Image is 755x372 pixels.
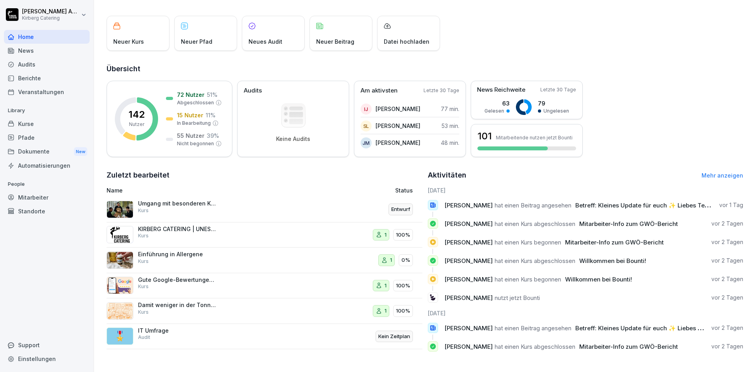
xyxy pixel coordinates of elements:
[22,15,79,21] p: Kirberg Catering
[138,309,149,316] p: Kurs
[4,159,90,172] a: Automatisierungen
[565,239,664,246] span: Mitarbeiter-Info zum GWÖ-Bericht
[107,197,422,222] a: Umgang mit besonderen KundenKursEntwurf
[177,99,214,106] p: Abgeschlossen
[540,86,576,93] p: Letzte 30 Tage
[177,120,211,127] p: In Bearbeitung
[138,232,149,239] p: Kurs
[444,202,493,209] span: [PERSON_NAME]
[495,220,575,228] span: hat einen Kurs abgeschlossen
[384,37,429,46] p: Datei hochladen
[138,200,217,207] p: Umgang mit besonderen Kunden
[107,222,422,248] a: KIRBERG CATERING | UNESTABLISHED SINCE [DATE]Kurs1100%
[396,282,410,290] p: 100%
[107,201,133,218] img: ibmq16c03v2u1873hyb2ubud.png
[441,105,459,113] p: 77 min.
[396,231,410,239] p: 100%
[711,220,743,228] p: vor 2 Tagen
[390,256,392,264] p: 1
[441,139,459,147] p: 48 min.
[484,107,504,115] p: Gelesen
[207,91,217,99] p: 51 %
[244,86,262,95] p: Audits
[4,104,90,117] p: Library
[385,282,387,290] p: 1
[442,122,459,130] p: 53 min.
[138,226,217,233] p: KIRBERG CATERING | UNESTABLISHED SINCE [DATE]
[495,239,561,246] span: hat einen Kurs begonnen
[376,122,420,130] p: [PERSON_NAME]
[4,352,90,366] a: Einstellungen
[4,178,90,191] p: People
[444,220,493,228] span: [PERSON_NAME]
[711,294,743,302] p: vor 2 Tagen
[477,130,492,143] h3: 101
[711,324,743,332] p: vor 2 Tagen
[107,248,422,273] a: Einführung in AllergeneKurs10%
[249,37,282,46] p: Neues Audit
[444,294,493,302] span: [PERSON_NAME]
[444,276,493,283] span: [PERSON_NAME]
[181,37,212,46] p: Neuer Pfad
[543,107,569,115] p: Ungelesen
[113,37,144,46] p: Neuer Kurs
[484,99,510,107] p: 63
[495,202,571,209] span: hat einen Beitrag angesehen
[496,135,573,141] p: Mitarbeitende nutzen jetzt Bounti
[129,121,144,128] p: Nutzer
[138,334,150,341] p: Audit
[177,91,204,99] p: 72 Nutzer
[177,140,214,147] p: Nicht begonnen
[495,276,561,283] span: hat einen Kurs begonnen
[711,257,743,265] p: vor 2 Tagen
[74,147,87,156] div: New
[538,99,569,107] p: 79
[4,71,90,85] a: Berichte
[107,226,133,243] img: i46egdugay6yxji09ovw546p.png
[138,283,149,290] p: Kurs
[395,186,413,194] p: Status
[579,343,678,350] span: Mitarbeiter-Info zum GWÖ-Bericht
[138,251,217,258] p: Einführung in Allergene
[138,327,217,334] p: IT Umfrage
[565,276,632,283] span: Willkommen bei Bounti!
[107,63,743,74] h2: Übersicht
[107,170,422,181] h2: Zuletzt bearbeitet
[138,258,149,265] p: Kurs
[107,324,422,350] a: 🎖️IT UmfrageAuditKein Zeitplan
[579,220,678,228] span: Mitarbeiter-Info zum GWÖ-Bericht
[428,309,744,317] h6: [DATE]
[711,238,743,246] p: vor 2 Tagen
[391,205,410,213] p: Entwurf
[138,207,149,214] p: Kurs
[177,131,204,140] p: 55 Nutzer
[495,294,540,302] span: nutzt jetzt Bounti
[4,191,90,204] a: Mitarbeiter
[711,275,743,283] p: vor 2 Tagen
[396,307,410,315] p: 100%
[428,186,744,194] h6: [DATE]
[361,86,398,95] p: Am aktivsten
[4,85,90,99] div: Veranstaltungen
[138,276,217,283] p: Gute Google-Bewertungen erhalten 🌟
[4,117,90,131] a: Kurse
[4,57,90,71] a: Audits
[495,324,571,332] span: hat einen Beitrag angesehen
[401,256,410,264] p: 0%
[4,204,90,218] a: Standorte
[4,30,90,44] a: Home
[4,131,90,144] a: Pfade
[4,144,90,159] a: DokumenteNew
[495,257,575,265] span: hat einen Kurs abgeschlossen
[107,252,133,269] img: dxikevl05c274fqjcx4fmktu.png
[376,105,420,113] p: [PERSON_NAME]
[495,343,575,350] span: hat einen Kurs abgeschlossen
[477,85,525,94] p: News Reichweite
